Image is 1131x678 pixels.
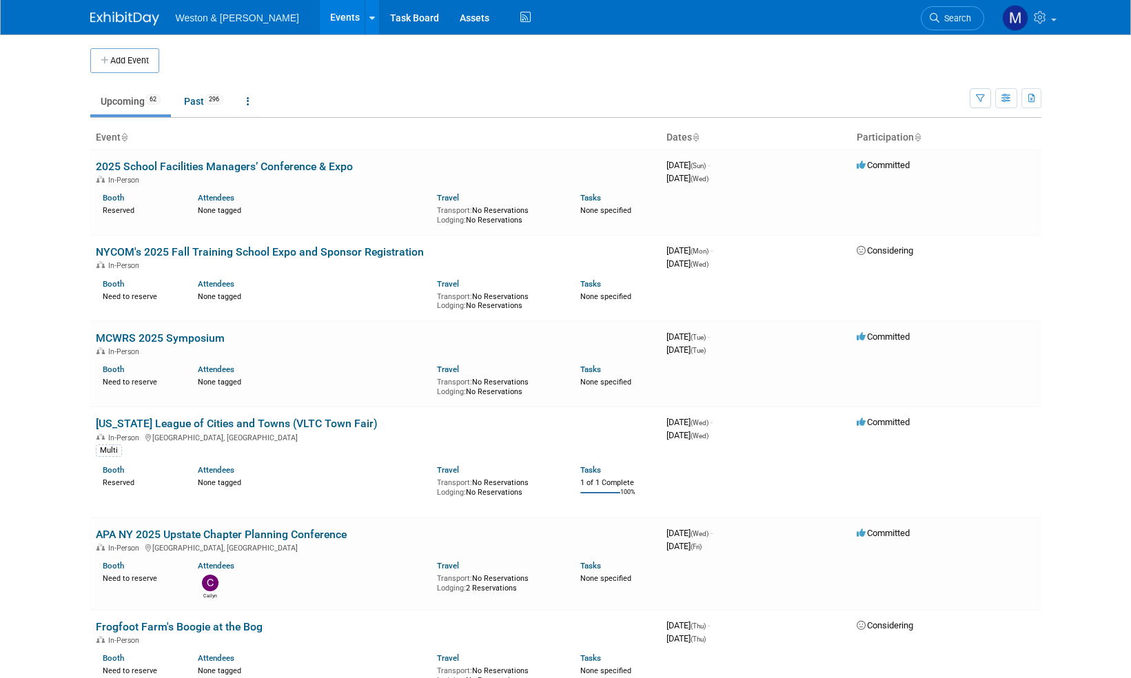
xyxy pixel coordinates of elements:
a: [US_STATE] League of Cities and Towns (VLTC Town Fair) [96,417,378,430]
a: NYCOM's 2025 Fall Training School Expo and Sponsor Registration [96,245,424,258]
a: Booth [103,653,124,663]
th: Dates [661,126,851,150]
img: Cailyn Locci [202,575,218,591]
span: In-Person [108,636,143,645]
div: None tagged [198,289,427,302]
a: Booth [103,561,124,571]
a: Booth [103,364,124,374]
img: Mary Ann Trujillo [1002,5,1028,31]
span: Transport: [437,478,472,487]
span: [DATE] [666,173,709,183]
div: None tagged [198,203,427,216]
a: Attendees [198,465,234,475]
div: No Reservations No Reservations [437,203,560,225]
div: None tagged [198,664,427,676]
span: In-Person [108,433,143,442]
div: No Reservations 2 Reservations [437,571,560,593]
th: Event [90,126,661,150]
span: Transport: [437,378,472,387]
a: MCWRS 2025 Symposium [96,331,225,345]
span: Committed [857,160,910,170]
div: No Reservations No Reservations [437,289,560,311]
a: Past296 [174,88,234,114]
span: In-Person [108,347,143,356]
span: Lodging: [437,301,466,310]
div: [GEOGRAPHIC_DATA], [GEOGRAPHIC_DATA] [96,431,655,442]
a: Booth [103,279,124,289]
a: Tasks [580,465,601,475]
span: None specified [580,292,631,301]
a: Attendees [198,364,234,374]
span: In-Person [108,176,143,185]
img: In-Person Event [96,176,105,183]
span: - [711,417,713,427]
span: [DATE] [666,528,713,538]
div: Need to reserve [103,375,178,387]
div: Need to reserve [103,289,178,302]
span: In-Person [108,261,143,270]
span: [DATE] [666,331,710,342]
a: Attendees [198,279,234,289]
span: [DATE] [666,160,710,170]
img: In-Person Event [96,433,105,440]
span: Lodging: [437,216,466,225]
span: Weston & [PERSON_NAME] [176,12,299,23]
a: Search [921,6,984,30]
a: Tasks [580,561,601,571]
a: Sort by Start Date [692,132,699,143]
span: None specified [580,206,631,215]
span: [DATE] [666,345,706,355]
a: Attendees [198,653,234,663]
span: None specified [580,666,631,675]
span: (Tue) [691,333,706,341]
a: Travel [437,193,459,203]
div: Reserved [103,475,178,488]
span: - [708,331,710,342]
span: (Wed) [691,419,709,427]
th: Participation [851,126,1041,150]
span: Transport: [437,292,472,301]
img: In-Person Event [96,636,105,643]
a: Tasks [580,653,601,663]
span: (Thu) [691,622,706,630]
div: No Reservations No Reservations [437,375,560,396]
div: [GEOGRAPHIC_DATA], [GEOGRAPHIC_DATA] [96,542,655,553]
span: Committed [857,331,910,342]
a: Tasks [580,279,601,289]
div: Need to reserve [103,664,178,676]
a: 2025 School Facilities Managers’ Conference & Expo [96,160,353,173]
span: None specified [580,378,631,387]
span: [DATE] [666,633,706,644]
span: - [711,528,713,538]
a: Upcoming62 [90,88,171,114]
a: Booth [103,465,124,475]
a: Travel [437,653,459,663]
span: (Mon) [691,247,709,255]
span: [DATE] [666,620,710,630]
a: Travel [437,279,459,289]
td: 100% [620,489,635,507]
span: In-Person [108,544,143,553]
span: Search [939,13,971,23]
span: (Wed) [691,260,709,268]
span: Lodging: [437,584,466,593]
a: Attendees [198,561,234,571]
span: Considering [857,245,913,256]
a: Tasks [580,193,601,203]
span: (Wed) [691,530,709,537]
span: (Wed) [691,432,709,440]
span: Transport: [437,206,472,215]
img: In-Person Event [96,544,105,551]
span: [DATE] [666,430,709,440]
div: Multi [96,444,122,457]
a: APA NY 2025 Upstate Chapter Planning Conference [96,528,347,541]
span: [DATE] [666,417,713,427]
a: Travel [437,465,459,475]
span: Transport: [437,666,472,675]
span: - [708,160,710,170]
span: Committed [857,528,910,538]
span: Committed [857,417,910,427]
span: Transport: [437,574,472,583]
a: Frogfoot Farm's Boogie at the Bog [96,620,263,633]
span: (Sun) [691,162,706,169]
